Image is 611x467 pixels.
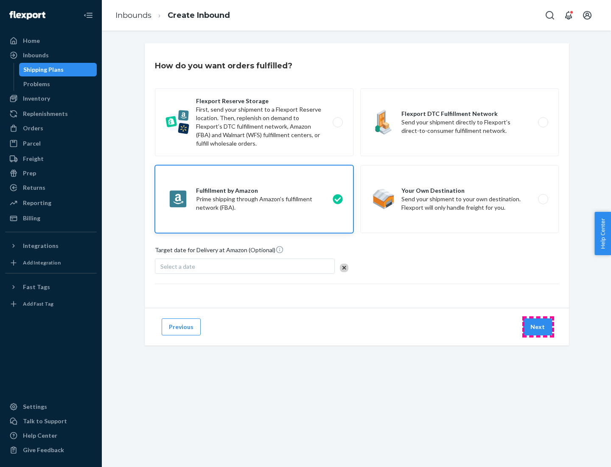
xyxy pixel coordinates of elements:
[23,94,50,103] div: Inventory
[9,11,45,20] img: Flexport logo
[5,239,97,253] button: Integrations
[541,7,558,24] button: Open Search Box
[579,7,596,24] button: Open account menu
[5,297,97,311] a: Add Fast Tag
[5,166,97,180] a: Prep
[5,211,97,225] a: Billing
[160,263,195,270] span: Select a date
[80,7,97,24] button: Close Navigation
[5,256,97,270] a: Add Integration
[23,65,64,74] div: Shipping Plans
[5,92,97,105] a: Inventory
[5,443,97,457] button: Give Feedback
[115,11,151,20] a: Inbounds
[23,417,67,425] div: Talk to Support
[5,34,97,48] a: Home
[5,121,97,135] a: Orders
[23,80,50,88] div: Problems
[560,7,577,24] button: Open notifications
[23,300,53,307] div: Add Fast Tag
[23,199,51,207] div: Reporting
[168,11,230,20] a: Create Inbound
[594,212,611,255] button: Help Center
[23,242,59,250] div: Integrations
[5,400,97,414] a: Settings
[5,280,97,294] button: Fast Tags
[109,3,237,28] ol: breadcrumbs
[23,51,49,59] div: Inbounds
[5,181,97,194] a: Returns
[23,431,57,440] div: Help Center
[155,245,284,258] span: Target date for Delivery at Amazon (Optional)
[23,402,47,411] div: Settings
[523,318,552,335] button: Next
[5,107,97,121] a: Replenishments
[5,196,97,210] a: Reporting
[23,169,36,177] div: Prep
[23,259,61,266] div: Add Integration
[23,110,68,118] div: Replenishments
[5,414,97,428] a: Talk to Support
[23,214,40,222] div: Billing
[23,155,44,163] div: Freight
[5,429,97,442] a: Help Center
[162,318,201,335] button: Previous
[23,124,43,132] div: Orders
[19,63,97,76] a: Shipping Plans
[19,77,97,91] a: Problems
[23,446,64,454] div: Give Feedback
[5,137,97,150] a: Parcel
[5,152,97,166] a: Freight
[23,37,40,45] div: Home
[23,283,50,291] div: Fast Tags
[23,183,45,192] div: Returns
[23,139,41,148] div: Parcel
[5,48,97,62] a: Inbounds
[155,60,292,71] h3: How do you want orders fulfilled?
